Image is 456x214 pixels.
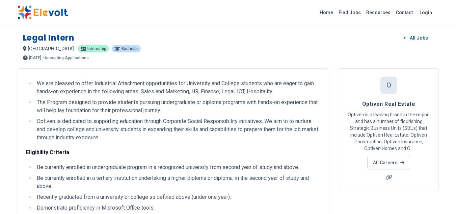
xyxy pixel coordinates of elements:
span: [DATE] [29,56,41,60]
p: Optiven is a leading brand in the region and has a number of flourishing Strategic Business Units... [347,111,430,152]
a: Home [317,7,336,18]
a: All Careers [367,156,410,169]
strong: Eligibility Criteria [26,149,69,156]
li: Be currently enrolled in undergraduate program in a recognized university from second year of stu... [35,163,320,171]
a: Find Jobs [336,7,364,18]
span: Bachelor [122,47,138,51]
li: Recently graduated from a university or college as defined above (under one year). [35,193,320,201]
p: O [386,77,391,94]
h1: Legal Intern [23,32,75,43]
li: Demonstrate proficiency in Microsoft Office tools. [35,204,320,212]
li: The Program designed to provide students pursuing undergraduate or diploma programs with hands-on... [35,98,320,115]
span: Optiven Real Estate [362,101,415,107]
img: Elevolt [18,5,68,20]
li: Optiven is dedicated to supporting education through Corporate Social Responsibility initiatives.... [35,117,320,142]
p: - Accepting Applications [43,56,89,60]
span: internship [87,47,106,51]
span: [GEOGRAPHIC_DATA] [28,46,74,51]
a: Login [415,6,436,19]
a: All Jobs [398,33,433,43]
a: Contact [393,7,415,18]
li: We are pleased to offer Industrial Attachment opportunities for University and College students w... [35,79,320,96]
a: Resources [364,7,393,18]
li: Be currently enrolled in a tertiary institution undertaking a higher diploma or diploma, in the s... [35,174,320,190]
